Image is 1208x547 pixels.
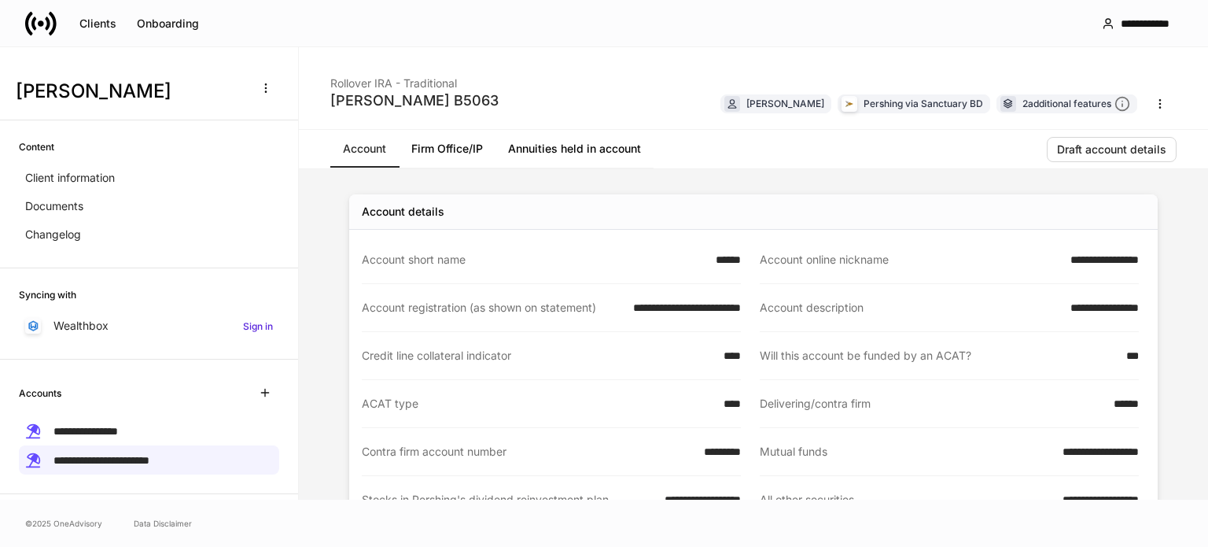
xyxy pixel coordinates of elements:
p: Changelog [25,227,81,242]
div: ACAT type [362,396,714,412]
h6: Sign in [243,319,273,334]
a: Account [330,130,399,168]
div: Account details [362,204,444,220]
div: Mutual funds [760,444,1053,460]
a: Annuities held in account [495,130,654,168]
div: Account description [760,300,1061,316]
p: Documents [25,198,83,214]
p: Wealthbox [53,318,109,334]
div: All other securities [760,492,1053,508]
div: Onboarding [137,18,199,29]
a: Client information [19,164,279,192]
button: Clients [69,11,127,36]
h6: Content [19,139,54,154]
div: Draft account details [1057,144,1166,155]
a: Documents [19,192,279,220]
div: Will this account be funded by an ACAT? [760,348,1117,364]
button: Draft account details [1047,137,1177,162]
div: [PERSON_NAME] B5063 [330,91,499,110]
a: Data Disclaimer [134,517,192,530]
a: Changelog [19,220,279,249]
div: Credit line collateral indicator [362,348,714,364]
h6: Syncing with [19,287,76,302]
a: WealthboxSign in [19,312,279,340]
div: [PERSON_NAME] [746,96,824,111]
div: Contra firm account number [362,444,694,460]
h3: [PERSON_NAME] [16,79,243,104]
a: Firm Office/IP [399,130,495,168]
div: Delivering/contra firm [760,396,1104,412]
div: Account short name [362,252,706,268]
div: Stocks in Pershing's dividend reinvestment plan [362,492,655,508]
div: Account registration (as shown on statement) [362,300,624,316]
div: 2 additional features [1022,96,1130,113]
div: Clients [79,18,116,29]
div: Pershing via Sanctuary BD [864,96,983,111]
div: Rollover IRA - Traditional [330,66,499,91]
p: Client information [25,170,115,186]
span: © 2025 OneAdvisory [25,517,102,530]
button: Onboarding [127,11,209,36]
div: Account online nickname [760,252,1061,268]
h6: Accounts [19,386,61,401]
